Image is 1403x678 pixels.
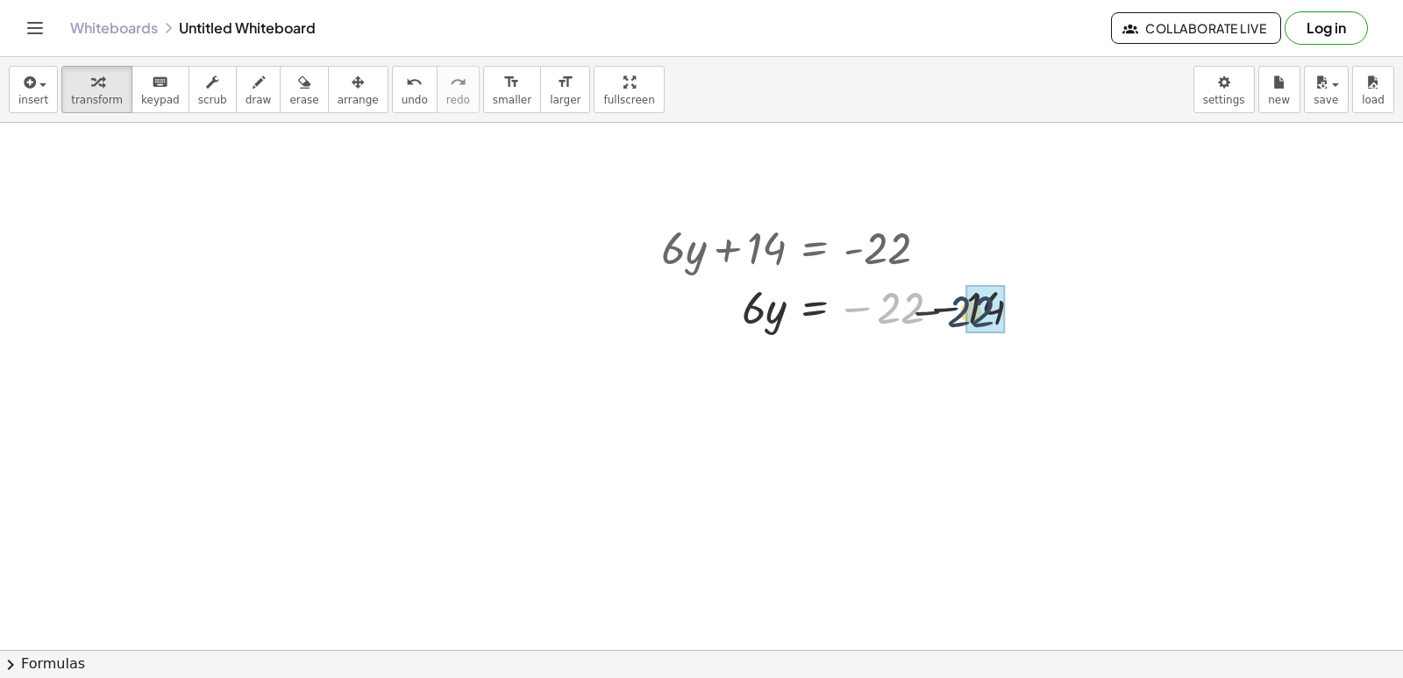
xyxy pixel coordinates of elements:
[550,94,580,106] span: larger
[328,66,388,113] button: arrange
[18,94,48,106] span: insert
[61,66,132,113] button: transform
[21,14,49,42] button: Toggle navigation
[483,66,541,113] button: format_sizesmaller
[1352,66,1394,113] button: load
[70,19,158,37] a: Whiteboards
[1268,94,1290,106] span: new
[132,66,189,113] button: keyboardkeypad
[540,66,590,113] button: format_sizelarger
[1285,11,1368,45] button: Log in
[446,94,470,106] span: redo
[402,94,428,106] span: undo
[338,94,379,106] span: arrange
[557,72,573,93] i: format_size
[198,94,227,106] span: scrub
[392,66,438,113] button: undoundo
[1193,66,1255,113] button: settings
[9,66,58,113] button: insert
[280,66,328,113] button: erase
[450,72,466,93] i: redo
[493,94,531,106] span: smaller
[1304,66,1349,113] button: save
[406,72,423,93] i: undo
[152,72,168,93] i: keyboard
[437,66,480,113] button: redoredo
[1203,94,1245,106] span: settings
[246,94,272,106] span: draw
[189,66,237,113] button: scrub
[1258,66,1300,113] button: new
[289,94,318,106] span: erase
[71,94,123,106] span: transform
[1314,94,1338,106] span: save
[1111,12,1281,44] button: Collaborate Live
[1126,20,1266,36] span: Collaborate Live
[503,72,520,93] i: format_size
[141,94,180,106] span: keypad
[594,66,664,113] button: fullscreen
[1362,94,1385,106] span: load
[236,66,281,113] button: draw
[603,94,654,106] span: fullscreen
